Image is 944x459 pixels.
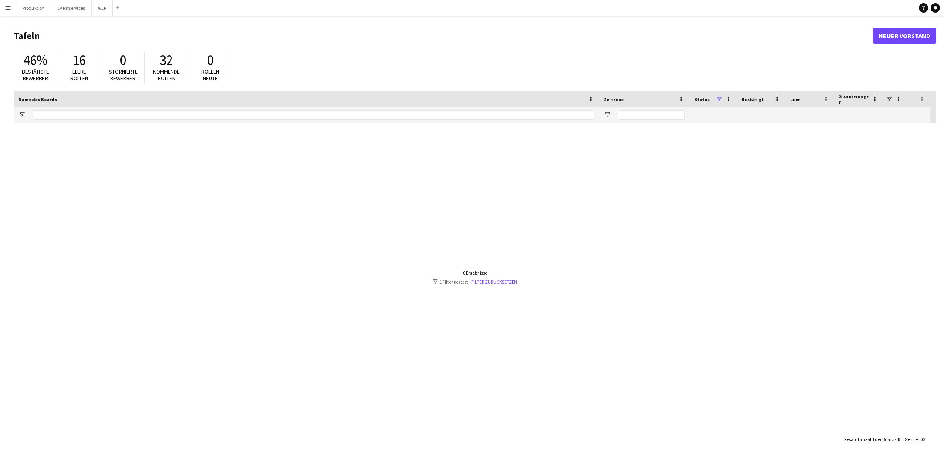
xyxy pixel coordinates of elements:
[922,436,924,442] span: 0
[120,52,126,69] span: 0
[22,68,49,82] span: Bestätigte Bewerber
[694,96,710,102] span: Status
[905,436,921,442] span: Gefiltert
[873,28,936,44] a: Neuer Vorstand
[604,111,611,118] button: Filtermenü öffnen
[160,52,173,69] span: 32
[898,436,900,442] span: 6
[18,111,26,118] button: Filtermenü öffnen
[839,93,869,105] span: Stornierungen
[618,110,685,120] input: Zeitzone Filtereingang
[92,0,113,16] button: WEF
[153,68,180,82] span: Kommende Rollen
[433,270,517,276] div: 0 Ergebnisse
[433,279,517,285] div: 1 Filter gesetzt
[16,0,51,16] button: Produktion
[70,68,88,82] span: Leere Rollen
[14,30,873,42] h1: Tafeln
[843,436,896,442] span: Gesamtanzahl der Boards
[604,96,624,102] span: Zeitzone
[18,96,57,102] span: Name des Boards
[33,110,594,120] input: Name des Boards Filtereingang
[905,431,924,447] div: :
[72,52,86,69] span: 16
[741,96,764,102] span: Bestätigt
[23,52,48,69] span: 46%
[51,0,92,16] button: Eventservices
[790,96,800,102] span: Leer
[109,68,138,82] span: Stornierte Bewerber
[207,52,214,69] span: 0
[843,431,900,447] div: :
[471,279,517,285] a: Filter zurücksetzen
[201,68,219,82] span: Rollen heute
